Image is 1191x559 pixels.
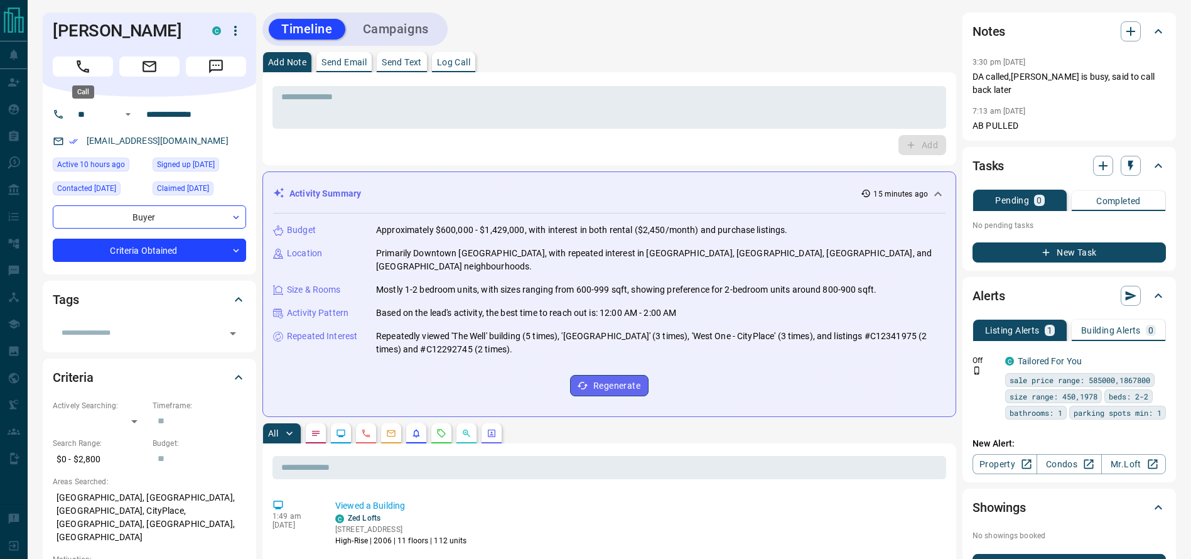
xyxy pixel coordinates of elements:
[157,182,209,195] span: Claimed [DATE]
[53,21,193,41] h1: [PERSON_NAME]
[973,216,1166,235] p: No pending tasks
[121,107,136,122] button: Open
[382,58,422,67] p: Send Text
[212,26,221,35] div: condos.ca
[973,281,1166,311] div: Alerts
[57,158,125,171] span: Active 10 hours ago
[1081,326,1141,335] p: Building Alerts
[386,428,396,438] svg: Emails
[487,428,497,438] svg: Agent Actions
[272,521,316,529] p: [DATE]
[973,16,1166,46] div: Notes
[973,70,1166,97] p: DA called,[PERSON_NAME] is busy, said to call back later
[153,182,246,199] div: Wed Oct 01 2025
[1018,356,1082,366] a: Tailored For You
[411,428,421,438] svg: Listing Alerts
[973,242,1166,263] button: New Task
[335,524,467,535] p: [STREET_ADDRESS]
[873,188,928,200] p: 15 minutes ago
[570,375,649,396] button: Regenerate
[973,107,1026,116] p: 7:13 am [DATE]
[376,283,876,296] p: Mostly 1-2 bedroom units, with sizes ranging from 600-999 sqft, showing preference for 2-bedroom ...
[973,366,981,375] svg: Push Notification Only
[376,224,788,237] p: Approximately $600,000 - $1,429,000, with interest in both rental ($2,450/month) and purchase lis...
[437,58,470,67] p: Log Call
[321,58,367,67] p: Send Email
[311,428,321,438] svg: Notes
[1148,326,1153,335] p: 0
[53,182,146,199] div: Fri Oct 03 2025
[973,156,1004,176] h2: Tasks
[335,499,941,513] p: Viewed a Building
[287,224,316,237] p: Budget
[348,514,380,523] a: Zed Lofts
[985,326,1040,335] p: Listing Alerts
[1010,374,1150,386] span: sale price range: 585000,1867800
[1005,357,1014,366] div: condos.ca
[461,428,472,438] svg: Opportunities
[376,247,946,273] p: Primarily Downtown [GEOGRAPHIC_DATA], with repeated interest in [GEOGRAPHIC_DATA], [GEOGRAPHIC_DA...
[361,428,371,438] svg: Calls
[273,182,946,205] div: Activity Summary15 minutes ago
[1101,454,1166,474] a: Mr.Loft
[335,514,344,523] div: condos.ca
[153,438,246,449] p: Budget:
[268,58,306,67] p: Add Note
[53,367,94,388] h2: Criteria
[1037,196,1042,205] p: 0
[53,285,246,315] div: Tags
[973,119,1166,133] p: AB PULLED
[72,85,94,99] div: Call
[53,362,246,393] div: Criteria
[973,355,998,366] p: Off
[153,400,246,411] p: Timeframe:
[995,196,1029,205] p: Pending
[53,57,113,77] span: Call
[87,136,229,146] a: [EMAIL_ADDRESS][DOMAIN_NAME]
[69,137,78,146] svg: Email Verified
[973,151,1166,181] div: Tasks
[1109,390,1148,403] span: beds: 2-2
[1010,390,1097,403] span: size range: 450,1978
[53,290,78,310] h2: Tags
[973,454,1037,474] a: Property
[973,492,1166,523] div: Showings
[973,58,1026,67] p: 3:30 pm [DATE]
[53,158,146,175] div: Tue Oct 14 2025
[186,57,246,77] span: Message
[287,247,322,260] p: Location
[1010,406,1062,419] span: bathrooms: 1
[376,330,946,356] p: Repeatedly viewed 'The Well' building (5 times), '[GEOGRAPHIC_DATA]' (3 times), 'West One - CityP...
[376,307,676,320] p: Based on the lead's activity, the best time to reach out is: 12:00 AM - 2:00 AM
[268,429,278,438] p: All
[1047,326,1052,335] p: 1
[287,283,341,296] p: Size & Rooms
[973,530,1166,541] p: No showings booked
[53,476,246,487] p: Areas Searched:
[53,400,146,411] p: Actively Searching:
[436,428,446,438] svg: Requests
[53,449,146,470] p: $0 - $2,800
[289,187,361,200] p: Activity Summary
[350,19,441,40] button: Campaigns
[224,325,242,342] button: Open
[269,19,345,40] button: Timeline
[973,286,1005,306] h2: Alerts
[53,239,246,262] div: Criteria Obtained
[336,428,346,438] svg: Lead Browsing Activity
[157,158,215,171] span: Signed up [DATE]
[973,21,1005,41] h2: Notes
[53,438,146,449] p: Search Range:
[1037,454,1101,474] a: Condos
[973,437,1166,450] p: New Alert:
[153,158,246,175] div: Sun Sep 08 2024
[1074,406,1161,419] span: parking spots min: 1
[53,487,246,548] p: [GEOGRAPHIC_DATA], [GEOGRAPHIC_DATA], [GEOGRAPHIC_DATA], CityPlace, [GEOGRAPHIC_DATA], [GEOGRAPHI...
[287,330,357,343] p: Repeated Interest
[272,512,316,521] p: 1:49 am
[335,535,467,546] p: High-Rise | 2006 | 11 floors | 112 units
[973,497,1026,518] h2: Showings
[53,205,246,229] div: Buyer
[1096,197,1141,205] p: Completed
[287,307,348,320] p: Activity Pattern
